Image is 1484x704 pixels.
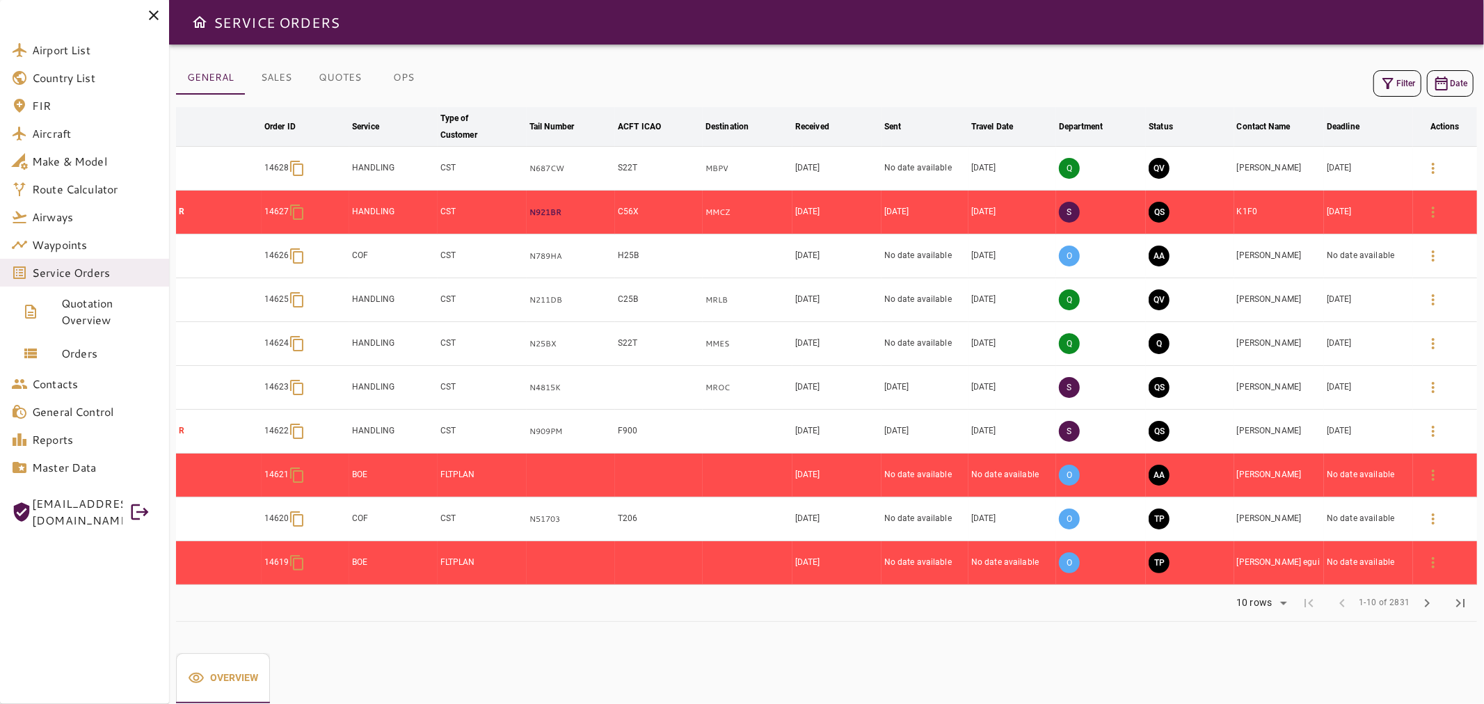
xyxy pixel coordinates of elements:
button: Details [1417,415,1450,448]
td: [DATE] [968,278,1056,322]
p: O [1059,552,1080,573]
td: T206 [615,497,703,541]
td: HANDLING [349,278,438,322]
td: COF [349,234,438,278]
span: Airport List [32,42,158,58]
td: BOE [349,541,438,585]
td: No date available [881,541,968,585]
p: 14625 [264,294,289,305]
td: [DATE] [968,366,1056,410]
button: Details [1417,546,1450,579]
div: basic tabs example [176,653,270,703]
td: [DATE] [792,278,881,322]
p: S [1059,202,1080,223]
td: No date available [881,147,968,191]
td: K1F0 [1234,191,1325,234]
div: Department [1059,118,1103,135]
span: last_page [1452,595,1469,611]
span: Sent [884,118,920,135]
p: 14622 [264,425,289,437]
span: Contacts [32,376,158,392]
div: basic tabs example [176,61,435,95]
td: H25B [615,234,703,278]
td: [DATE] [792,234,881,278]
div: Received [795,118,829,135]
td: No date available [968,541,1056,585]
p: 14624 [264,337,289,349]
p: N211DB [529,294,612,306]
span: Tail Number [529,118,592,135]
td: No date available [1324,454,1413,497]
td: CST [438,322,527,366]
button: Details [1417,283,1450,317]
p: O [1059,465,1080,486]
td: [DATE] [792,366,881,410]
p: O [1059,509,1080,529]
p: N25BX [529,338,612,350]
button: QUOTE VALIDATED [1149,158,1170,179]
td: [PERSON_NAME] [1234,497,1325,541]
span: chevron_right [1419,595,1435,611]
p: 14621 [264,469,289,481]
p: 14623 [264,381,289,393]
button: GENERAL [176,61,245,95]
span: Master Data [32,459,158,476]
td: [DATE] [792,147,881,191]
p: R [179,206,259,218]
button: Details [1417,502,1450,536]
button: OPS [372,61,435,95]
td: [DATE] [1324,322,1413,366]
button: Details [1417,152,1450,185]
td: [DATE] [968,191,1056,234]
p: N909PM [529,426,612,438]
td: No date available [881,497,968,541]
td: [DATE] [968,497,1056,541]
td: CST [438,147,527,191]
div: Tail Number [529,118,574,135]
button: AWAITING ASSIGNMENT [1149,465,1170,486]
span: Quotation Overview [61,295,158,328]
span: FIR [32,97,158,114]
button: TRIP PREPARATION [1149,552,1170,573]
button: Details [1417,458,1450,492]
td: [DATE] [968,147,1056,191]
td: [DATE] [968,410,1056,454]
div: Order ID [264,118,296,135]
td: CST [438,191,527,234]
p: Q [1059,333,1080,354]
p: Q [1059,289,1080,310]
p: N4815K [529,382,612,394]
td: No date available [881,322,968,366]
td: No date available [881,454,968,497]
span: ACFT ICAO [618,118,679,135]
p: MRLB [705,294,790,306]
td: No date available [881,278,968,322]
p: 14626 [264,250,289,262]
h6: SERVICE ORDERS [214,11,340,33]
button: QUOTE SENT [1149,202,1170,223]
span: Type of Customer [440,110,524,143]
td: CST [438,278,527,322]
span: Airways [32,209,158,225]
p: N789HA [529,250,612,262]
td: [DATE] [881,410,968,454]
span: Travel Date [971,118,1031,135]
td: HANDLING [349,410,438,454]
p: R [179,425,259,437]
p: 14628 [264,162,289,174]
td: [DATE] [1324,147,1413,191]
button: TRIP PREPARATION [1149,509,1170,529]
td: [DATE] [792,541,881,585]
button: AWAITING ASSIGNMENT [1149,246,1170,266]
td: [DATE] [792,322,881,366]
p: O [1059,246,1080,266]
td: [DATE] [1324,191,1413,234]
td: [DATE] [792,410,881,454]
span: Received [795,118,847,135]
td: [DATE] [792,191,881,234]
span: Reports [32,431,158,448]
button: QUOTE VALIDATED [1149,289,1170,310]
td: [PERSON_NAME] egui [1234,541,1325,585]
span: Next Page [1410,586,1444,620]
button: Details [1417,195,1450,229]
